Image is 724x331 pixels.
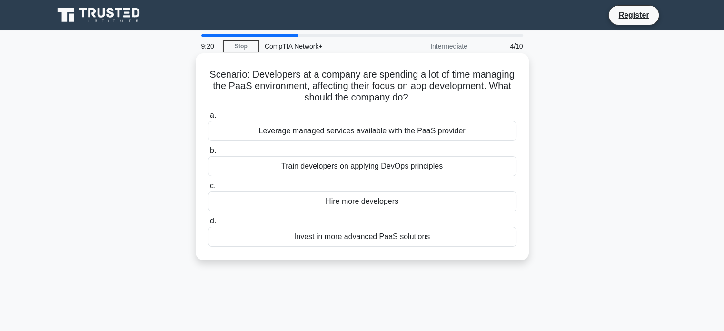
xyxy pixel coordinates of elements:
div: 4/10 [473,37,529,56]
a: Register [613,9,655,21]
span: b. [210,146,216,154]
div: 9:20 [196,37,223,56]
div: Train developers on applying DevOps principles [208,156,516,176]
span: a. [210,111,216,119]
a: Stop [223,40,259,52]
div: CompTIA Network+ [259,37,390,56]
div: Invest in more advanced PaaS solutions [208,227,516,247]
span: c. [210,181,216,190]
span: d. [210,217,216,225]
div: Intermediate [390,37,473,56]
h5: Scenario: Developers at a company are spending a lot of time managing the PaaS environment, affec... [207,69,517,104]
div: Hire more developers [208,191,516,211]
div: Leverage managed services available with the PaaS provider [208,121,516,141]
